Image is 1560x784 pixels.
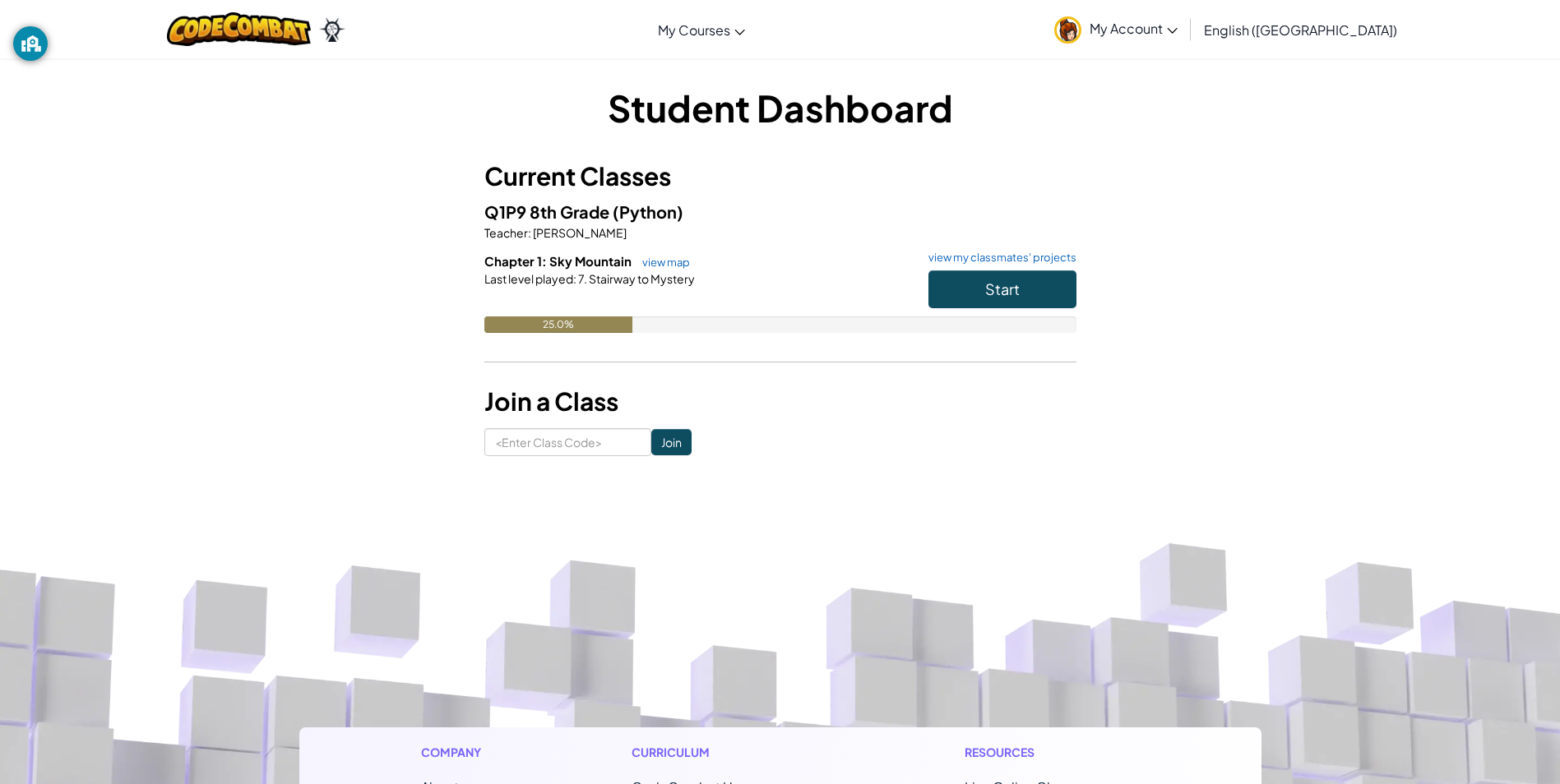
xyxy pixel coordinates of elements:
[484,428,651,456] input: <Enter Class Code>
[13,26,48,61] button: GoGuardian Privacy Information
[613,201,683,222] span: (Python)
[573,271,576,286] span: :
[1090,20,1178,37] span: My Account
[634,256,690,269] a: view map
[928,270,1076,308] button: Start
[632,744,831,761] h1: Curriculum
[528,225,531,240] span: :
[985,279,1020,298] span: Start
[576,271,587,286] span: 7.
[1046,3,1186,55] a: My Account
[531,225,627,240] span: [PERSON_NAME]
[484,316,632,333] div: 25.0%
[484,158,1076,195] h3: Current Classes
[484,383,1076,420] h3: Join a Class
[484,225,528,240] span: Teacher
[651,429,692,455] input: Join
[484,201,613,222] span: Q1P9 8th Grade
[965,744,1140,761] h1: Resources
[650,7,753,52] a: My Courses
[167,12,311,46] img: CodeCombat logo
[658,21,730,39] span: My Courses
[421,744,498,761] h1: Company
[484,271,573,286] span: Last level played
[1196,7,1405,52] a: English ([GEOGRAPHIC_DATA])
[587,271,695,286] span: Stairway to Mystery
[1054,16,1081,44] img: avatar
[484,82,1076,133] h1: Student Dashboard
[920,252,1076,263] a: view my classmates' projects
[484,253,634,269] span: Chapter 1: Sky Mountain
[319,17,345,42] img: Ozaria
[1204,21,1397,39] span: English ([GEOGRAPHIC_DATA])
